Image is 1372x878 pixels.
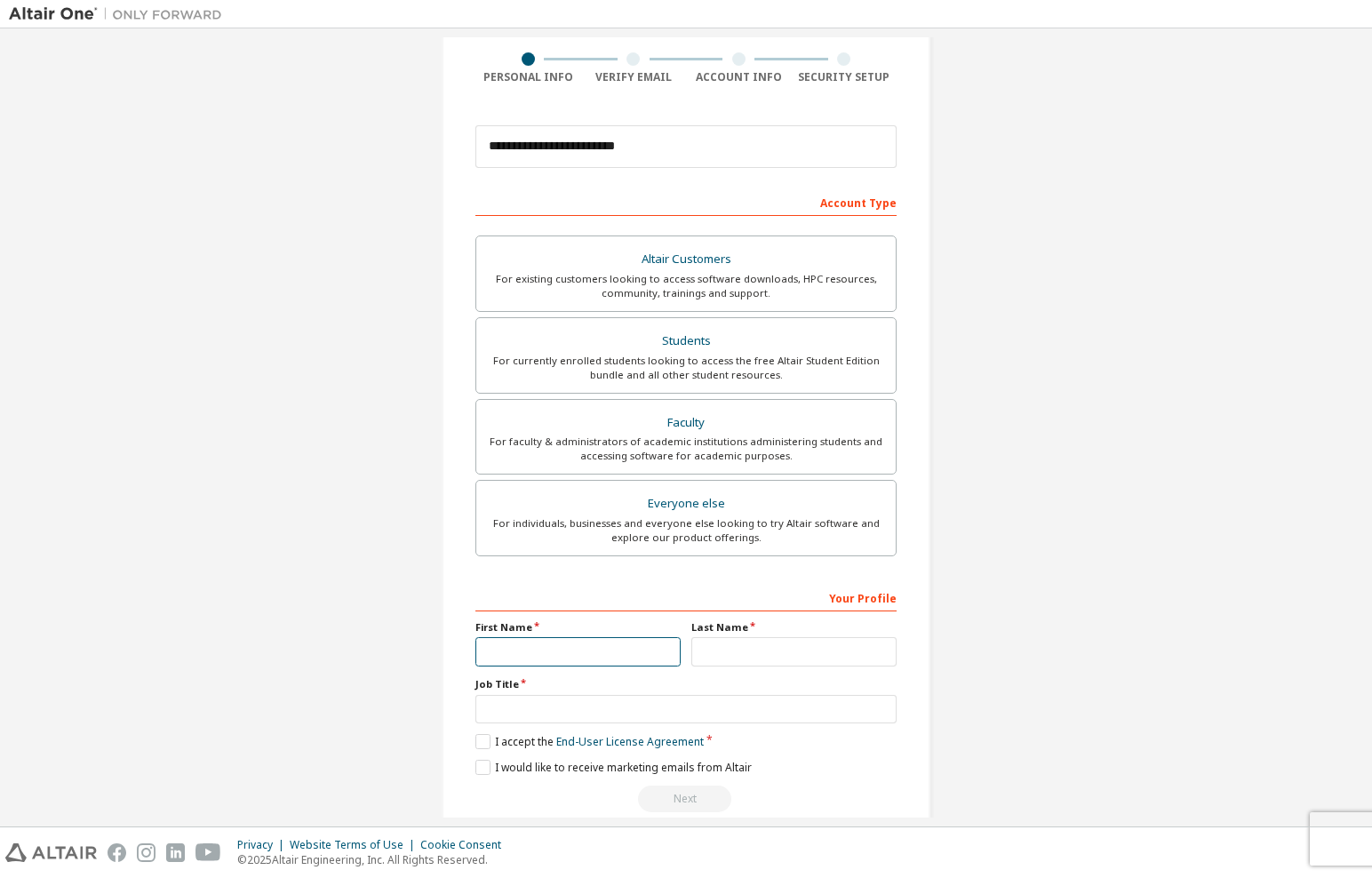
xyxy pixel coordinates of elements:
[475,677,897,691] label: Job Title
[487,491,885,516] div: Everyone else
[166,843,185,862] img: linkedin.svg
[556,734,704,749] a: End-User License Agreement
[475,786,897,812] div: Read and acccept EULA to continue
[487,516,885,545] div: For individuals, businesses and everyone else looking to try Altair software and explore our prod...
[475,70,581,84] div: Personal Info
[195,843,221,862] img: youtube.svg
[420,838,512,852] div: Cookie Consent
[475,583,897,611] div: Your Profile
[691,620,897,635] label: Last Name
[487,272,885,300] div: For existing customers looking to access software downloads, HPC resources, community, trainings ...
[137,843,156,862] img: instagram.svg
[237,838,290,852] div: Privacy
[475,620,681,635] label: First Name
[290,838,420,852] div: Website Terms of Use
[487,435,885,463] div: For faculty & administrators of academic institutions administering students and accessing softwa...
[475,760,752,775] label: I would like to receive marketing emails from Altair
[5,843,97,862] img: altair_logo.svg
[686,70,792,84] div: Account Info
[475,734,704,749] label: I accept the
[9,5,231,23] img: Altair One
[487,247,885,272] div: Altair Customers
[487,354,885,382] div: For currently enrolled students looking to access the free Altair Student Edition bundle and all ...
[487,411,885,435] div: Faculty
[237,852,512,867] p: © 2025 Altair Engineering, Inc. All Rights Reserved.
[487,329,885,354] div: Students
[792,70,897,84] div: Security Setup
[581,70,687,84] div: Verify Email
[475,188,897,216] div: Account Type
[108,843,126,862] img: facebook.svg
